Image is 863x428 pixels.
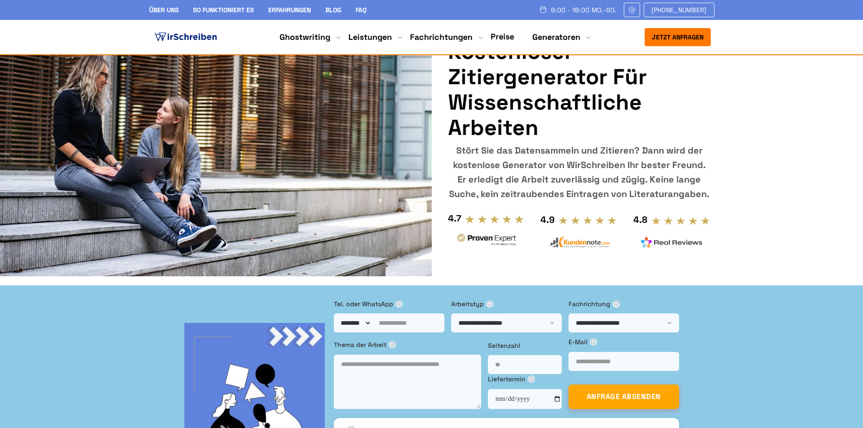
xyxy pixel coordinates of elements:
div: 4.9 [540,212,554,227]
span: ⓘ [590,338,597,346]
span: 9:00 - 18:00 Mo.-So. [551,6,617,14]
label: E-Mail [569,337,679,347]
img: stars [651,216,710,226]
div: 4.7 [448,211,461,226]
span: [PHONE_NUMBER] [651,6,707,14]
span: ⓘ [528,375,535,383]
img: logo ghostwriter-österreich [153,30,219,44]
a: [PHONE_NUMBER] [644,3,714,17]
a: Über uns [149,6,178,14]
span: ⓘ [395,300,403,308]
span: ⓘ [389,341,396,348]
a: Ghostwriting [280,32,330,43]
h1: Kostenloser Zitiergenerator für wissenschaftliche Arbeiten [448,39,710,140]
a: So funktioniert es [193,6,254,14]
label: Arbeitstyp [451,299,562,309]
a: Generatoren [532,32,580,43]
span: ⓘ [486,300,493,308]
label: Fachrichtung [569,299,679,309]
a: FAQ [356,6,366,14]
a: Leistungen [348,32,392,43]
a: Erfahrungen [268,6,311,14]
img: stars [465,214,524,224]
a: Blog [325,6,341,14]
span: ⓘ [612,300,620,308]
a: Preise [491,31,514,42]
img: realreviews [641,237,703,248]
label: Liefertermin [488,374,562,384]
img: stars [558,216,617,226]
a: Fachrichtungen [410,32,472,43]
label: Seitenzahl [488,341,562,351]
button: Jetzt anfragen [645,28,711,46]
div: Stört Sie das Datensammeln und Zitieren? Dann wird der kostenlose Generator von WirSchreiben Ihr ... [448,143,710,201]
label: Tel. oder WhatsApp [334,299,444,309]
label: Thema der Arbeit [334,340,481,350]
img: kundennote [548,236,610,248]
img: provenexpert [456,232,517,249]
button: ANFRAGE ABSENDEN [569,385,679,409]
div: 4.8 [633,212,647,227]
img: Email [628,6,636,14]
img: Schedule [539,6,547,13]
